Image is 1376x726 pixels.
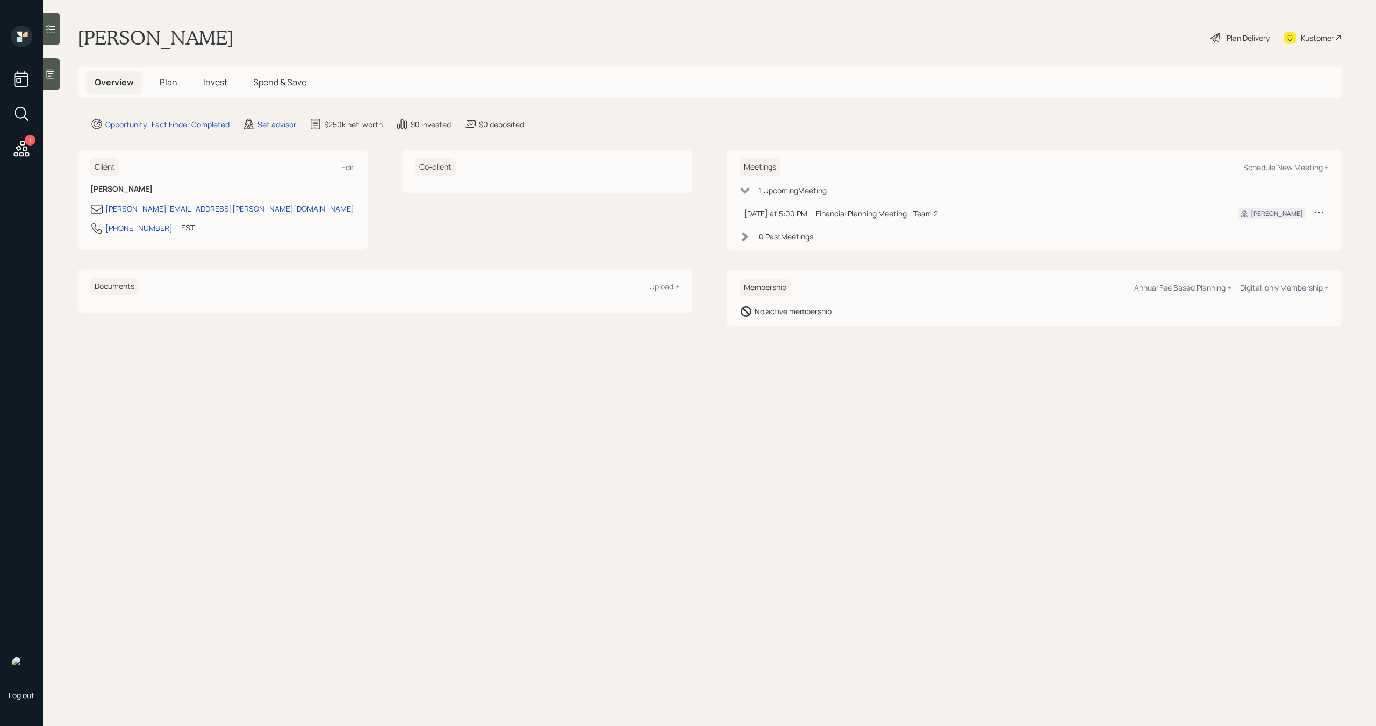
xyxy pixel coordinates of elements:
[324,119,383,130] div: $250k net-worth
[90,278,139,295] h6: Documents
[257,119,296,130] div: Set advisor
[341,162,355,172] div: Edit
[740,158,780,176] h6: Meetings
[744,208,807,219] div: [DATE] at 5:00 PM
[759,185,827,196] div: 1 Upcoming Meeting
[415,158,456,176] h6: Co-client
[77,26,234,49] h1: [PERSON_NAME]
[160,76,177,88] span: Plan
[1301,32,1334,43] div: Kustomer
[816,208,1221,219] div: Financial Planning Meeting - Team 2
[181,222,195,233] div: EST
[1134,282,1231,293] div: Annual Fee Based Planning +
[479,119,524,130] div: $0 deposited
[1243,162,1329,172] div: Schedule New Meeting +
[411,119,451,130] div: $0 invested
[9,690,34,700] div: Log out
[1240,282,1329,293] div: Digital-only Membership +
[1251,209,1303,219] div: [PERSON_NAME]
[95,76,134,88] span: Overview
[1227,32,1270,43] div: Plan Delivery
[90,158,119,176] h6: Client
[740,279,791,296] h6: Membership
[253,76,306,88] span: Spend & Save
[759,231,813,242] div: 0 Past Meeting s
[105,203,354,214] div: [PERSON_NAME][EMAIL_ADDRESS][PERSON_NAME][DOMAIN_NAME]
[203,76,227,88] span: Invest
[105,222,173,234] div: [PHONE_NUMBER]
[90,185,355,194] h6: [PERSON_NAME]
[649,281,679,292] div: Upload +
[25,135,35,146] div: 1
[105,119,230,130] div: Opportunity · Fact Finder Completed
[11,656,32,677] img: michael-russo-headshot.png
[755,306,832,317] div: No active membership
